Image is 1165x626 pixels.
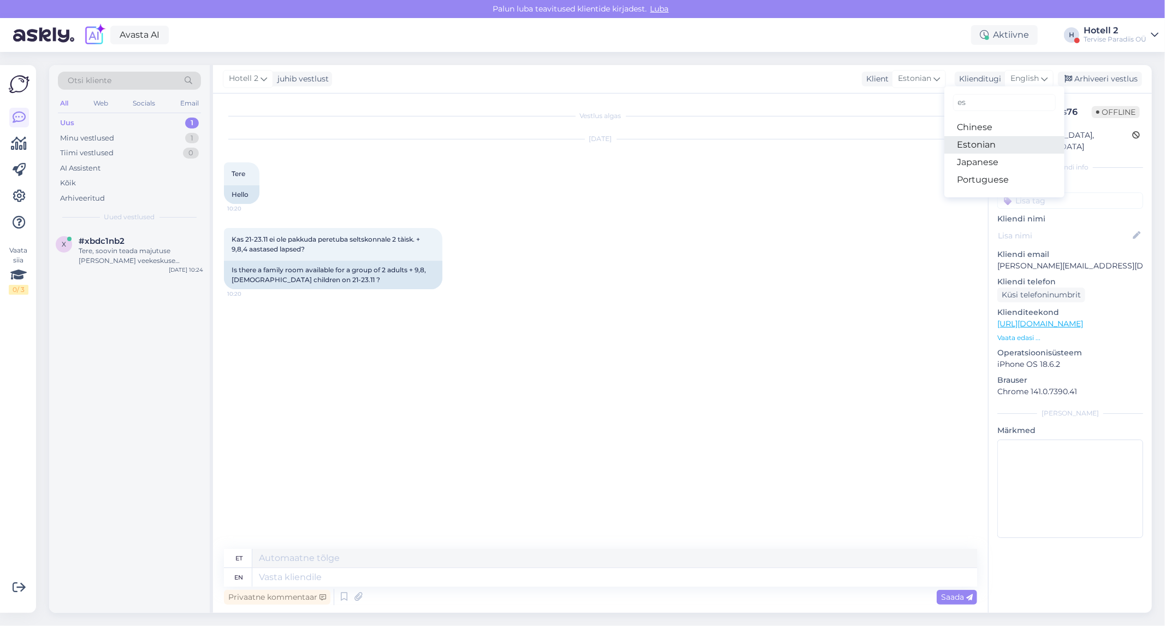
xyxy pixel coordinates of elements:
a: Japanese [944,154,1065,171]
div: Privaatne kommentaar [224,590,330,605]
a: Portuguese [944,171,1065,189]
a: Chinese [944,119,1065,136]
input: Lisa tag [997,192,1143,209]
div: Web [91,96,110,110]
div: Minu vestlused [60,133,114,144]
span: Kas 21-23.11 ei ole pakkuda peretuba seltskonnale 2 tàisk. + 9,8,4 aastased lapsed? [232,235,422,253]
span: Uued vestlused [104,212,155,222]
div: AI Assistent [60,163,100,174]
div: Socials [131,96,157,110]
div: Aktiivne [971,25,1038,45]
div: Vestlus algas [224,111,977,121]
span: Saada [941,592,973,602]
a: Hotell 2Tervise Paradiis OÜ [1084,26,1158,44]
p: Brauser [997,375,1143,386]
p: Vaata edasi ... [997,333,1143,343]
span: x [62,240,66,248]
div: All [58,96,70,110]
span: 10:20 [227,204,268,213]
div: [GEOGRAPHIC_DATA], [GEOGRAPHIC_DATA] [1001,130,1132,153]
div: 1 [185,118,199,128]
div: Vaata siia [9,245,28,295]
div: [DATE] 10:24 [169,266,203,274]
div: Tiimi vestlused [60,148,114,159]
p: Märkmed [997,425,1143,436]
p: [PERSON_NAME][EMAIL_ADDRESS][DOMAIN_NAME] [997,260,1143,272]
p: Kliendi nimi [997,213,1143,225]
div: H [1064,27,1079,43]
div: Tervise Paradiis OÜ [1084,35,1146,44]
div: 0 [183,148,199,159]
div: [PERSON_NAME] [997,408,1143,418]
span: Otsi kliente [68,75,111,86]
div: 1 [185,133,199,144]
span: Estonian [898,73,931,85]
div: Arhiveeri vestlus [1058,72,1142,86]
div: Is there a family room available for a group of 2 adults + 9,8,[DEMOGRAPHIC_DATA] children on 21-... [224,261,442,289]
p: Kliendi tag'id [997,179,1143,190]
div: Tere, soovin teada majutuse [PERSON_NAME] veekeskuse kasutuse ja hommikusöögiga. Aeg 19-20.10, pe... [79,246,203,266]
img: explore-ai [83,24,106,46]
div: [DATE] [224,134,977,144]
img: Askly Logo [9,74,29,95]
div: et [235,549,243,568]
span: Offline [1092,106,1140,118]
span: English [1010,73,1039,85]
div: Klienditugi [955,73,1001,85]
div: Hotell 2 [1084,26,1146,35]
p: Klienditeekond [997,307,1143,318]
a: [URL][DOMAIN_NAME] [997,319,1083,329]
div: en [235,568,244,587]
div: Klient [862,73,889,85]
input: Lisa nimi [998,230,1131,242]
p: Kliendi email [997,249,1143,260]
a: Estonian [944,136,1065,154]
span: #xbdc1nb2 [79,236,125,246]
div: Email [178,96,201,110]
p: iPhone OS 18.6.2 [997,359,1143,370]
div: Uus [60,118,74,128]
div: Hello [224,185,259,204]
p: Kliendi telefon [997,276,1143,288]
span: Luba [647,4,672,14]
div: Kõik [60,178,76,189]
input: Kirjuta, millist tag'i otsid [953,94,1056,111]
div: Küsi telefoninumbrit [997,288,1085,302]
a: Avasta AI [110,26,169,44]
div: Kliendi info [997,162,1143,172]
span: 10:20 [227,290,268,298]
span: Hotell 2 [229,73,258,85]
div: Arhiveeritud [60,193,105,204]
p: Chrome 141.0.7390.41 [997,386,1143,397]
div: juhib vestlust [273,73,329,85]
span: Tere [232,169,245,178]
div: 0 / 3 [9,285,28,295]
p: Operatsioonisüsteem [997,347,1143,359]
